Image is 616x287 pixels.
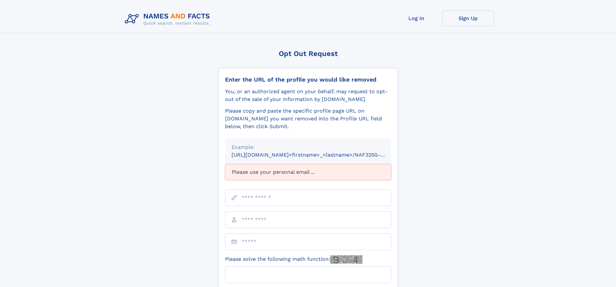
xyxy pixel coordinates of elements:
a: Log In [391,10,442,26]
div: Example: [232,143,385,151]
label: Please solve the following math function: [225,255,362,264]
small: [URL][DOMAIN_NAME]<firstname>_<lastname>/NAF325G-xxxxxxxx [232,152,404,158]
a: Sign Up [442,10,494,26]
div: You, or an authorized agent on your behalf, may request to opt-out of the sale of your informatio... [225,88,391,103]
div: Enter the URL of the profile you would like removed [225,76,391,83]
img: Logo Names and Facts [122,10,215,28]
div: Opt Out Request [218,50,398,58]
div: Please use your personal email ... [225,164,391,180]
div: Please copy and paste the specific profile page URL on [DOMAIN_NAME] you want removed into the Pr... [225,107,391,130]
